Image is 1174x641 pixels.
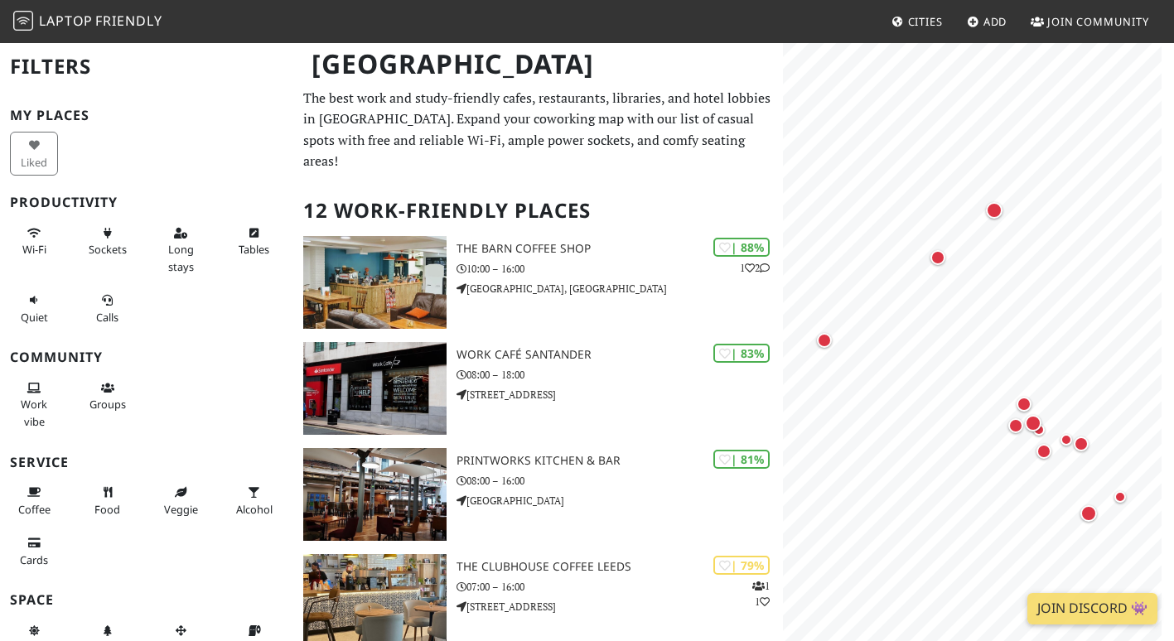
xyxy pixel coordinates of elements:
span: People working [21,397,47,428]
span: Add [983,14,1007,29]
img: LaptopFriendly [13,11,33,31]
div: Map marker [927,247,949,268]
div: Map marker [1013,393,1035,415]
p: 1 1 [752,578,770,610]
h3: The Clubhouse Coffee Leeds [457,560,783,574]
h3: Service [10,455,283,470]
h3: Community [10,349,283,365]
p: [GEOGRAPHIC_DATA], [GEOGRAPHIC_DATA] [457,281,783,296]
p: 07:00 – 16:00 [457,579,783,595]
span: Power sockets [89,242,127,257]
div: Map marker [983,199,1006,222]
div: Map marker [814,330,835,351]
button: Long stays [157,219,205,280]
p: 1 2 [740,260,770,276]
div: | 88% [713,238,770,257]
span: Video/audio calls [96,310,118,325]
h2: 12 Work-Friendly Places [303,186,772,236]
span: Join Community [1047,14,1149,29]
p: 08:00 – 16:00 [457,473,783,489]
h3: Productivity [10,195,283,210]
div: Map marker [1110,487,1130,507]
h2: Filters [10,41,283,92]
a: LaptopFriendly LaptopFriendly [13,7,162,36]
button: Veggie [157,479,205,523]
span: Laptop [39,12,93,30]
span: Coffee [18,502,51,517]
div: Map marker [1033,441,1055,462]
button: Tables [230,219,278,263]
button: Coffee [10,479,58,523]
button: Quiet [10,287,58,330]
span: Stable Wi-Fi [22,242,46,257]
div: Map marker [1070,433,1092,455]
p: [STREET_ADDRESS] [457,387,783,402]
img: Printworks Kitchen & Bar [303,448,447,541]
div: Map marker [1022,412,1045,435]
span: Work-friendly tables [239,242,269,257]
p: 08:00 – 18:00 [457,367,783,383]
p: The best work and study-friendly cafes, restaurants, libraries, and hotel lobbies in [GEOGRAPHIC_... [303,88,772,172]
a: Join Discord 👾 [1027,593,1157,624]
a: Add [960,7,1014,36]
div: | 81% [713,450,770,469]
div: Map marker [1029,420,1049,440]
div: Map marker [1005,415,1027,436]
span: Group tables [89,397,126,412]
div: | 79% [713,556,770,575]
a: Cities [885,7,949,36]
span: Credit cards [20,552,48,567]
a: Printworks Kitchen & Bar | 81% Printworks Kitchen & Bar 08:00 – 16:00 [GEOGRAPHIC_DATA] [293,448,782,541]
p: [GEOGRAPHIC_DATA] [457,493,783,508]
span: Veggie [164,502,198,517]
button: Alcohol [230,479,278,523]
button: Sockets [84,219,132,263]
img: Work Café Santander [303,342,447,435]
button: Work vibe [10,374,58,435]
span: Long stays [168,242,194,273]
a: Join Community [1024,7,1156,36]
button: Wi-Fi [10,219,58,263]
p: [STREET_ADDRESS] [457,599,783,614]
span: Quiet [21,310,48,325]
button: Food [84,479,132,523]
a: Work Café Santander | 83% Work Café Santander 08:00 – 18:00 [STREET_ADDRESS] [293,342,782,435]
button: Groups [84,374,132,418]
h3: Printworks Kitchen & Bar [457,454,783,468]
button: Cards [10,529,58,573]
div: Map marker [1077,502,1100,525]
h3: The Barn Coffee Shop [457,242,783,256]
span: Friendly [95,12,162,30]
span: Food [94,502,120,517]
h3: Space [10,592,283,608]
div: | 83% [713,344,770,363]
button: Calls [84,287,132,330]
h3: My Places [10,108,283,123]
p: 10:00 – 16:00 [457,261,783,277]
div: Map marker [1056,430,1076,450]
span: Cities [908,14,943,29]
img: The Barn Coffee Shop [303,236,447,329]
h1: [GEOGRAPHIC_DATA] [298,41,779,87]
h3: Work Café Santander [457,348,783,362]
span: Alcohol [236,502,273,517]
a: The Barn Coffee Shop | 88% 12 The Barn Coffee Shop 10:00 – 16:00 [GEOGRAPHIC_DATA], [GEOGRAPHIC_D... [293,236,782,329]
